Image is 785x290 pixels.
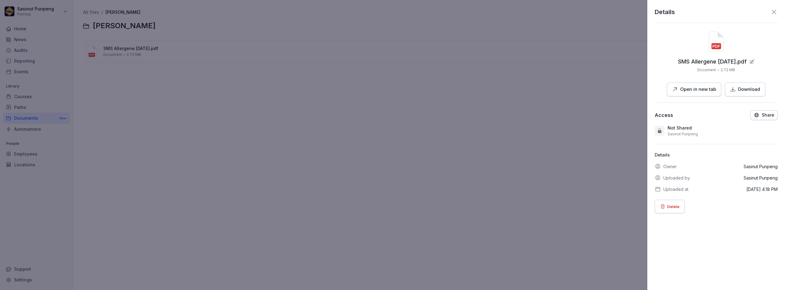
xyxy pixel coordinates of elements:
button: Download [725,83,765,96]
p: 2.72 MB [721,67,735,73]
p: Owner [663,163,677,170]
p: Details [655,152,778,159]
button: Share [750,110,778,120]
p: Uploaded at [663,186,688,192]
button: Open in new tab [667,83,721,96]
p: Uploaded by [663,175,690,181]
p: Sasinut Punpeng [744,175,778,181]
p: Not Shared [668,125,692,131]
p: Document [697,67,716,73]
p: Download [738,86,760,93]
p: [DATE] 4:18 PM [746,186,778,192]
p: Delete [667,203,680,210]
p: SMS Allergene August 2025.pdf [678,59,747,65]
button: Delete [655,200,685,213]
p: Details [655,7,675,17]
p: Share [762,113,774,118]
div: Access [655,112,673,118]
p: Sasinut Punpeng [744,163,778,170]
p: Sasinut Punpeng [668,132,698,137]
p: Open in new tab [680,86,716,93]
